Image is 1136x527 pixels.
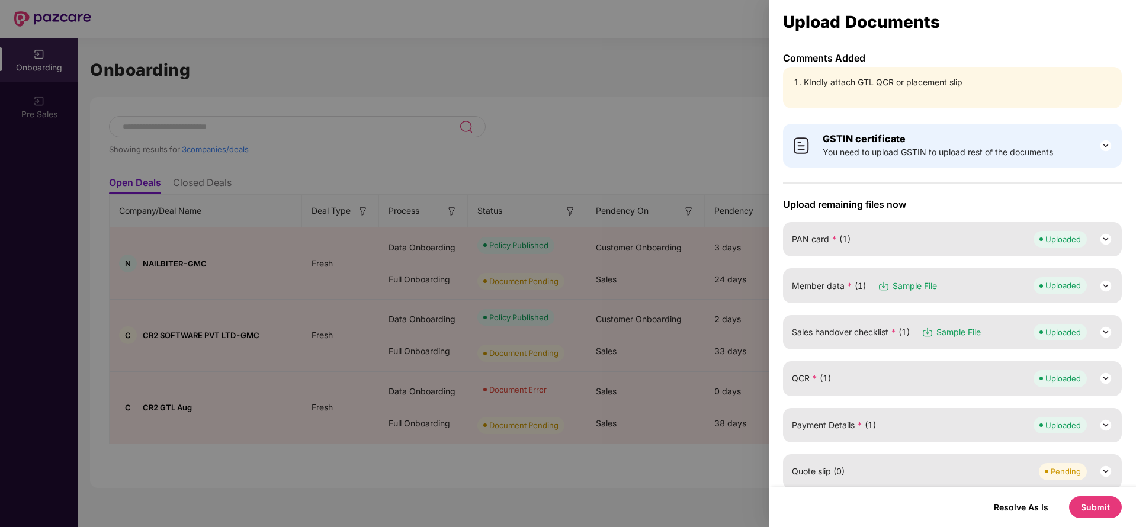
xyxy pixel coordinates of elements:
[982,499,1060,515] button: Resolve As Is
[1045,233,1081,245] div: Uploaded
[1051,465,1081,477] div: Pending
[922,326,933,338] img: svg+xml;base64,PHN2ZyB3aWR0aD0iMTYiIGhlaWdodD0iMTciIHZpZXdCb3g9IjAgMCAxNiAxNyIgZmlsbD0ibm9uZSIgeG...
[1099,418,1113,432] img: svg+xml;base64,PHN2ZyB3aWR0aD0iMjQiIGhlaWdodD0iMjQiIHZpZXdCb3g9IjAgMCAyNCAyNCIgZmlsbD0ibm9uZSIgeG...
[804,76,1113,89] li: KIndly attach GTL QCR or placement slip
[878,280,890,292] img: svg+xml;base64,PHN2ZyB3aWR0aD0iMTYiIGhlaWdodD0iMTciIHZpZXdCb3g9IjAgMCAxNiAxNyIgZmlsbD0ibm9uZSIgeG...
[792,279,866,293] span: Member data (1)
[1099,139,1113,153] img: svg+xml;base64,PHN2ZyB3aWR0aD0iMjQiIGhlaWdodD0iMjQiIHZpZXdCb3g9IjAgMCAyNCAyNCIgZmlsbD0ibm9uZSIgeG...
[1045,419,1081,431] div: Uploaded
[1099,325,1113,339] img: svg+xml;base64,PHN2ZyB3aWR0aD0iMjQiIGhlaWdodD0iMjQiIHZpZXdCb3g9IjAgMCAyNCAyNCIgZmlsbD0ibm9uZSIgeG...
[792,326,910,339] span: Sales handover checklist (1)
[1099,464,1113,478] img: svg+xml;base64,PHN2ZyB3aWR0aD0iMjQiIGhlaWdodD0iMjQiIHZpZXdCb3g9IjAgMCAyNCAyNCIgZmlsbD0ibm9uZSIgeG...
[783,52,1122,64] p: Comments Added
[783,15,1122,28] div: Upload Documents
[792,233,851,246] span: PAN card (1)
[1045,372,1081,384] div: Uploaded
[823,133,906,144] b: GSTIN certificate
[1069,496,1122,518] button: Submit
[792,465,845,478] span: Quote slip (0)
[1099,232,1113,246] img: svg+xml;base64,PHN2ZyB3aWR0aD0iMjQiIGhlaWdodD0iMjQiIHZpZXdCb3g9IjAgMCAyNCAyNCIgZmlsbD0ibm9uZSIgeG...
[1045,279,1081,291] div: Uploaded
[936,326,981,339] span: Sample File
[823,146,1053,159] span: You need to upload GSTIN to upload rest of the documents
[1045,326,1081,338] div: Uploaded
[792,419,876,432] span: Payment Details (1)
[792,372,831,385] span: QCR (1)
[792,136,811,155] img: svg+xml;base64,PHN2ZyB4bWxucz0iaHR0cDovL3d3dy53My5vcmcvMjAwMC9zdmciIHdpZHRoPSI0MCIgaGVpZ2h0PSI0MC...
[893,279,937,293] span: Sample File
[1099,371,1113,385] img: svg+xml;base64,PHN2ZyB3aWR0aD0iMjQiIGhlaWdodD0iMjQiIHZpZXdCb3g9IjAgMCAyNCAyNCIgZmlsbD0ibm9uZSIgeG...
[783,198,1122,210] span: Upload remaining files now
[1099,279,1113,293] img: svg+xml;base64,PHN2ZyB3aWR0aD0iMjQiIGhlaWdodD0iMjQiIHZpZXdCb3g9IjAgMCAyNCAyNCIgZmlsbD0ibm9uZSIgeG...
